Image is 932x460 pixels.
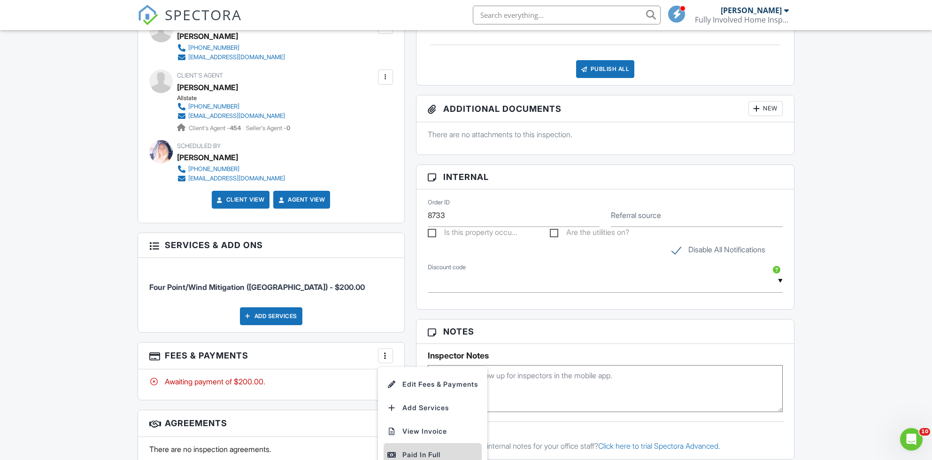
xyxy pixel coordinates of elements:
[188,112,285,120] div: [EMAIL_ADDRESS][DOMAIN_NAME]
[428,198,450,207] label: Order ID
[473,6,661,24] input: Search everything...
[177,94,293,102] div: Allstate
[177,174,285,183] a: [EMAIL_ADDRESS][DOMAIN_NAME]
[138,233,404,257] h3: Services & Add ons
[246,125,290,132] span: Seller's Agent -
[240,307,302,325] div: Add Services
[424,441,787,451] p: Want timestamped internal notes for your office staff?
[177,164,285,174] a: [PHONE_NUMBER]
[149,376,393,387] div: Awaiting payment of $200.00.
[428,228,517,240] label: Is this property occupied?
[177,80,238,94] a: [PERSON_NAME]
[550,228,629,240] label: Are the utilities on?
[900,428,923,451] iframe: Intercom live chat
[215,195,265,204] a: Client View
[611,210,661,220] label: Referral source
[428,263,466,272] label: Discount code
[177,43,285,53] a: [PHONE_NUMBER]
[748,101,783,116] div: New
[177,72,223,79] span: Client's Agent
[919,428,930,436] span: 10
[672,245,765,257] label: Disable All Notifications
[286,125,290,132] strong: 0
[177,142,221,149] span: Scheduled By
[416,320,794,344] h3: Notes
[188,165,239,173] div: [PHONE_NUMBER]
[165,5,242,24] span: SPECTORA
[177,102,285,111] a: [PHONE_NUMBER]
[695,15,789,24] div: Fully Involved Home Inspections
[177,29,238,43] div: [PERSON_NAME]
[188,175,285,182] div: [EMAIL_ADDRESS][DOMAIN_NAME]
[598,441,720,451] a: Click here to trial Spectora Advanced.
[576,60,635,78] div: Publish All
[277,195,325,204] a: Agent View
[188,103,239,110] div: [PHONE_NUMBER]
[177,53,285,62] a: [EMAIL_ADDRESS][DOMAIN_NAME]
[177,111,285,121] a: [EMAIL_ADDRESS][DOMAIN_NAME]
[149,444,393,454] p: There are no inspection agreements.
[149,265,393,300] li: Service: Four Point/Wind Mitigation (Palm Beach)
[138,5,158,25] img: The Best Home Inspection Software - Spectora
[230,125,241,132] strong: 454
[188,54,285,61] div: [EMAIL_ADDRESS][DOMAIN_NAME]
[424,431,787,441] div: Office Notes
[428,351,783,360] h5: Inspector Notes
[428,129,783,140] p: There are no attachments to this inspection.
[416,165,794,189] h3: Internal
[138,13,242,32] a: SPECTORA
[149,282,365,292] span: Four Point/Wind Mitigation ([GEOGRAPHIC_DATA]) - $200.00
[138,343,404,369] h3: Fees & Payments
[189,125,242,132] span: Client's Agent -
[177,150,238,164] div: [PERSON_NAME]
[188,44,239,52] div: [PHONE_NUMBER]
[138,410,404,437] h3: Agreements
[721,6,782,15] div: [PERSON_NAME]
[416,95,794,122] h3: Additional Documents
